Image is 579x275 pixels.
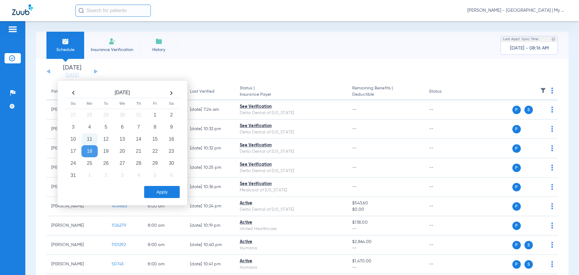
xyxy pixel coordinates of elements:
[352,185,357,189] span: --
[352,200,419,206] span: $543.60
[424,235,465,255] td: --
[512,125,521,133] span: P
[467,8,567,14] span: [PERSON_NAME] - [GEOGRAPHIC_DATA] | My Community Dental Centers
[240,91,343,98] span: Insurance Payer
[352,226,419,232] span: --
[54,65,90,78] li: [DATE]
[512,202,521,211] span: P
[62,38,69,45] img: Schedule
[235,83,347,100] th: Status |
[538,184,544,190] img: x.svg
[510,45,549,51] span: [DATE] - 08:16 AM
[143,216,185,235] td: 8:00 AM
[185,197,235,216] td: [DATE] 10:24 PM
[143,197,185,216] td: 8:00 AM
[185,158,235,177] td: [DATE] 10:25 PM
[347,83,424,100] th: Remaining Benefits |
[551,107,553,113] img: group-dot-blue.svg
[240,161,343,168] div: See Verification
[190,88,214,95] div: Last Verified
[551,37,555,41] img: last sync help info
[185,100,235,120] td: [DATE] 7:24 AM
[540,88,546,94] img: filter.svg
[524,260,533,269] span: S
[551,184,553,190] img: group-dot-blue.svg
[551,165,553,171] img: group-dot-blue.svg
[512,144,521,153] span: P
[75,5,151,17] input: Search for patients
[240,181,343,187] div: See Verification
[240,264,343,271] div: Humana
[240,104,343,110] div: See Verification
[144,47,173,53] span: History
[46,235,107,255] td: [PERSON_NAME]
[352,146,357,150] span: --
[112,243,126,247] span: 1101292
[512,260,521,269] span: P
[240,123,343,129] div: See Verification
[424,83,465,100] th: Status
[185,177,235,197] td: [DATE] 10:36 PM
[185,235,235,255] td: [DATE] 10:40 PM
[54,72,90,78] a: [DATE]
[538,242,544,248] img: x.svg
[352,206,419,213] span: $0.00
[549,246,579,275] div: Chat Widget
[512,106,521,114] span: P
[144,186,180,198] button: Apply
[512,241,521,249] span: P
[551,126,553,132] img: group-dot-blue.svg
[538,126,544,132] img: x.svg
[524,241,533,249] span: S
[512,183,521,191] span: P
[46,216,107,235] td: [PERSON_NAME]
[81,88,163,98] th: [DATE]
[352,258,419,264] span: $1,470.00
[240,258,343,264] div: Active
[352,127,357,131] span: --
[240,187,343,193] div: Medicaid of [US_STATE]
[352,107,357,112] span: --
[240,110,343,116] div: Delta Dental of [US_STATE]
[551,242,553,248] img: group-dot-blue.svg
[512,222,521,230] span: P
[240,226,343,232] div: United Healthcare
[240,168,343,174] div: Delta Dental of [US_STATE]
[424,139,465,158] td: --
[424,216,465,235] td: --
[538,222,544,229] img: x.svg
[538,145,544,151] img: x.svg
[240,245,343,251] div: Humana
[551,88,553,94] img: group-dot-blue.svg
[190,88,230,95] div: Last Verified
[46,197,107,216] td: [PERSON_NAME]
[89,47,135,53] span: Insurance Verification
[352,219,419,226] span: $138.00
[51,47,80,53] span: Schedule
[538,165,544,171] img: x.svg
[352,239,419,245] span: $2,864.00
[240,129,343,136] div: Delta Dental of [US_STATE]
[51,88,78,95] div: Patient Name
[424,255,465,274] td: --
[51,88,102,95] div: Patient Name
[185,120,235,139] td: [DATE] 10:32 PM
[112,262,124,266] span: 50745
[143,255,185,274] td: 8:00 AM
[424,100,465,120] td: --
[46,255,107,274] td: [PERSON_NAME]
[524,106,533,114] span: S
[551,222,553,229] img: group-dot-blue.svg
[240,239,343,245] div: Active
[352,91,419,98] span: Deductible
[109,38,116,45] img: Manual Insurance Verification
[143,235,185,255] td: 8:00 AM
[352,245,419,251] span: --
[538,261,544,267] img: x.svg
[112,204,127,208] span: 1439865
[424,177,465,197] td: --
[424,120,465,139] td: --
[538,107,544,113] img: x.svg
[424,197,465,216] td: --
[538,203,544,209] img: x.svg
